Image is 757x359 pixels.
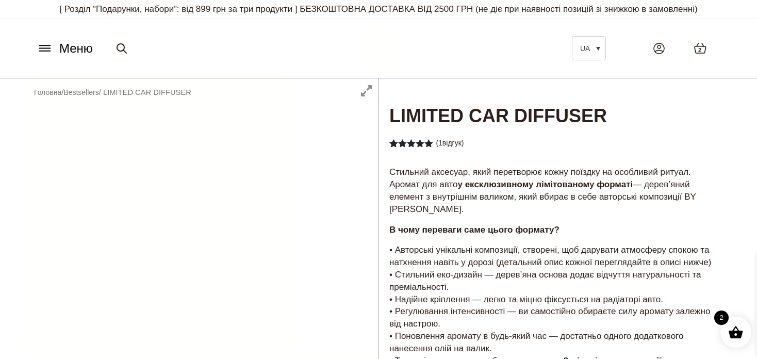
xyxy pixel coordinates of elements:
[389,225,559,235] strong: В чому переваги саме цього формату?
[457,179,633,189] strong: у ексклюзивному лімітованому форматі
[683,32,717,64] a: 2
[389,139,393,159] span: 1
[59,39,93,58] span: Меню
[714,311,729,325] span: 2
[580,44,590,53] span: UA
[389,139,434,184] span: Рейтинг з 5 на основі опитування покупця
[436,139,464,147] a: (1відгук)
[34,88,61,96] a: Головна
[572,36,606,60] a: UA
[698,46,701,55] span: 2
[358,29,399,68] img: BY SADOVSKIY
[389,166,721,215] p: Стильний аксесуар, який перетворює кожну поїздку на особливий ритуал. Аромат для авто — дерев’яни...
[63,88,98,96] a: Bestsellers
[34,39,96,58] button: Меню
[34,87,191,98] nav: Breadcrumb
[438,139,442,147] span: 1
[379,78,731,129] h1: LIMITED CAR DIFFUSER
[389,139,434,147] div: Оцінено в 5.00 з 5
